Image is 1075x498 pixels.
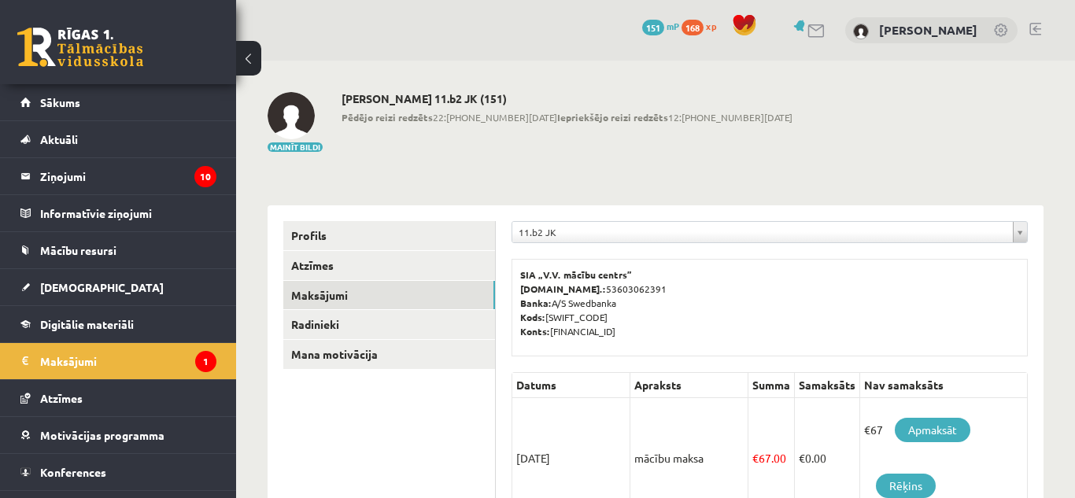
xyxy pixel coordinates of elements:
a: Atzīmes [283,251,495,280]
a: Rēķins [876,474,936,498]
span: 11.b2 JK [519,222,1007,242]
span: [DEMOGRAPHIC_DATA] [40,280,164,294]
legend: Informatīvie ziņojumi [40,195,216,231]
b: Kods: [520,311,545,323]
a: [DEMOGRAPHIC_DATA] [20,269,216,305]
span: Atzīmes [40,391,83,405]
a: Sākums [20,84,216,120]
span: 151 [642,20,664,35]
legend: Ziņojumi [40,158,216,194]
a: Rīgas 1. Tālmācības vidusskola [17,28,143,67]
th: Summa [748,373,795,398]
b: Konts: [520,325,550,338]
h2: [PERSON_NAME] 11.b2 JK (151) [342,92,792,105]
span: Sākums [40,95,80,109]
a: 168 xp [682,20,724,32]
span: mP [667,20,679,32]
a: Maksājumi1 [20,343,216,379]
a: Profils [283,221,495,250]
span: Aktuāli [40,132,78,146]
a: 151 mP [642,20,679,32]
span: 22:[PHONE_NUMBER][DATE] 12:[PHONE_NUMBER][DATE] [342,110,792,124]
span: 168 [682,20,704,35]
span: € [752,451,759,465]
a: Informatīvie ziņojumi [20,195,216,231]
b: [DOMAIN_NAME].: [520,282,606,295]
a: Aktuāli [20,121,216,157]
th: Apraksts [630,373,748,398]
a: Maksājumi [283,281,495,310]
a: 11.b2 JK [512,222,1027,242]
span: Digitālie materiāli [40,317,134,331]
a: Mācību resursi [20,232,216,268]
a: Ziņojumi10 [20,158,216,194]
a: Konferences [20,454,216,490]
a: Apmaksāt [895,418,970,442]
span: Mācību resursi [40,243,116,257]
span: € [799,451,805,465]
span: Motivācijas programma [40,428,164,442]
b: SIA „V.V. mācību centrs” [520,268,633,281]
a: Radinieki [283,310,495,339]
button: Mainīt bildi [268,142,323,152]
a: Digitālie materiāli [20,306,216,342]
th: Datums [512,373,630,398]
i: 1 [195,351,216,372]
span: Konferences [40,465,106,479]
img: Samanta Murele [268,92,315,139]
a: Motivācijas programma [20,417,216,453]
span: xp [706,20,716,32]
th: Samaksāts [795,373,860,398]
legend: Maksājumi [40,343,216,379]
img: Samanta Murele [853,24,869,39]
th: Nav samaksāts [860,373,1028,398]
a: [PERSON_NAME] [879,22,977,38]
a: Mana motivācija [283,340,495,369]
a: Atzīmes [20,380,216,416]
b: Iepriekšējo reizi redzēts [557,111,668,124]
b: Banka: [520,297,552,309]
i: 10 [194,166,216,187]
b: Pēdējo reizi redzēts [342,111,433,124]
p: 53603062391 A/S Swedbanka [SWIFT_CODE] [FINANCIAL_ID] [520,267,1019,338]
